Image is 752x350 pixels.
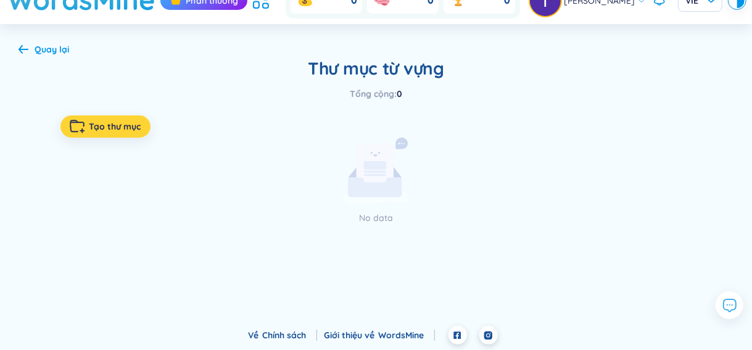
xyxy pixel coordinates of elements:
font: Về [249,330,259,341]
font: No data [359,212,393,223]
font: Giới thiệu về [324,330,375,341]
font: Quay lại [35,44,69,55]
a: Quay lại [19,45,69,56]
a: WordsMine [379,330,435,341]
font: Tổng cộng [350,88,394,99]
font: Thư mục từ vựng [308,57,444,79]
font: : [394,88,397,99]
font: Tạo thư mục [89,121,141,132]
font: 0 [397,88,402,99]
font: Chính sách [263,330,307,341]
button: Tạo thư mục [60,115,151,138]
a: Chính sách [263,330,317,341]
font: WordsMine [379,330,424,341]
